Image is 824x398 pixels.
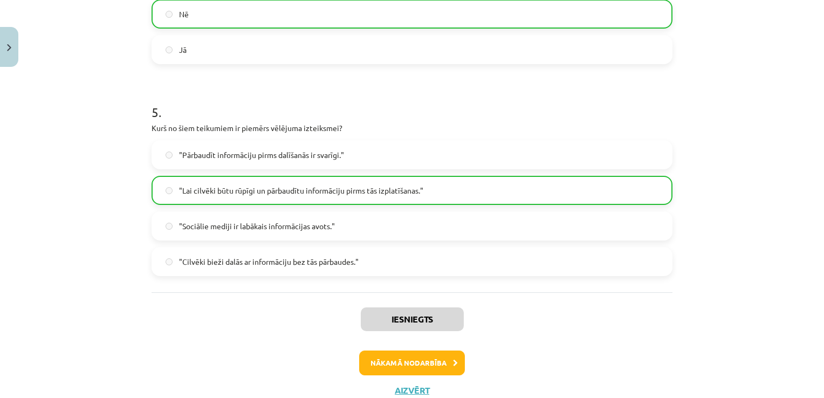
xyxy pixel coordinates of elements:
[179,149,344,161] span: "Pārbaudīt informāciju pirms dalīšanās ir svarīgi."
[179,185,423,196] span: "Lai cilvēki būtu rūpīgi un pārbaudītu informāciju pirms tās izplatīšanas."
[166,223,173,230] input: "Sociālie mediji ir labākais informācijas avots."
[392,385,432,396] button: Aizvērt
[179,221,335,232] span: "Sociālie mediji ir labākais informācijas avots."
[179,256,359,267] span: "Cilvēki bieži dalās ar informāciju bez tās pārbaudes."
[166,258,173,265] input: "Cilvēki bieži dalās ar informāciju bez tās pārbaudes."
[152,86,672,119] h1: 5 .
[166,152,173,159] input: "Pārbaudīt informāciju pirms dalīšanās ir svarīgi."
[166,187,173,194] input: "Lai cilvēki būtu rūpīgi un pārbaudītu informāciju pirms tās izplatīšanas."
[359,351,465,375] button: Nākamā nodarbība
[7,44,11,51] img: icon-close-lesson-0947bae3869378f0d4975bcd49f059093ad1ed9edebbc8119c70593378902aed.svg
[152,122,672,134] p: Kurš no šiem teikumiem ir piemērs vēlējuma izteiksmei?
[179,9,189,20] span: Nē
[166,11,173,18] input: Nē
[179,44,187,56] span: Jā
[166,46,173,53] input: Jā
[361,307,464,331] button: Iesniegts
